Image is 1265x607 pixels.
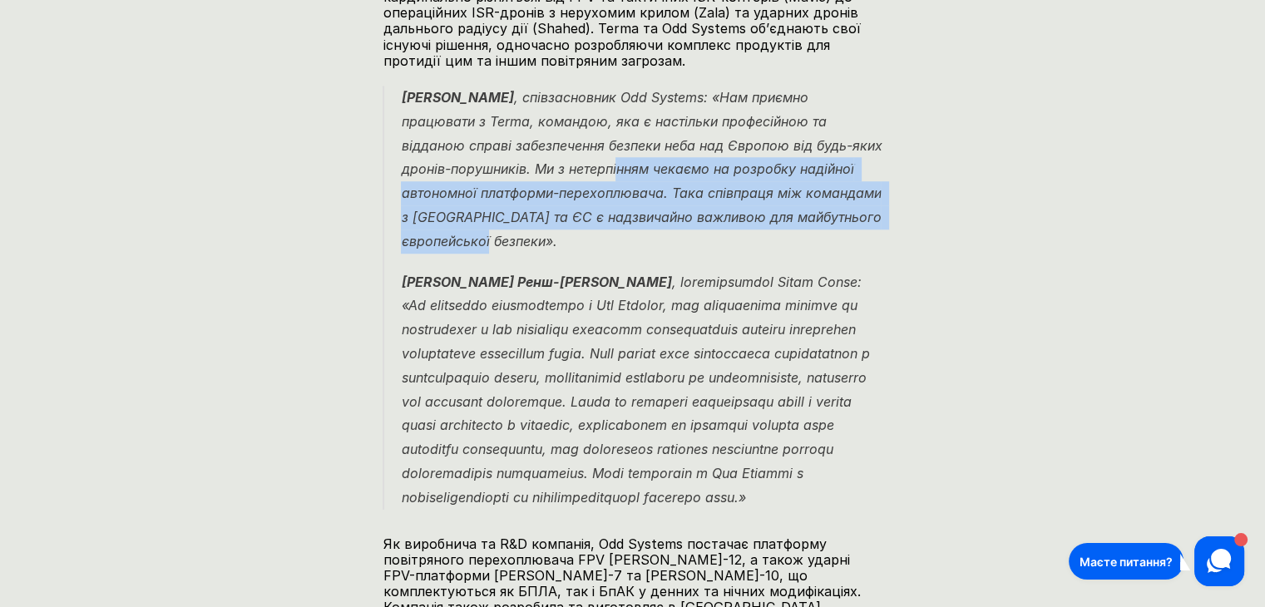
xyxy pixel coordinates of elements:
iframe: HelpCrunch [1065,532,1248,590]
em: , співзасновник Odd Systems: «Нам приємно працювати з Terma, командою, яка є настільки професійно... [401,89,886,249]
strong: [PERSON_NAME] Ренш-[PERSON_NAME] [401,274,671,290]
em: , loremipsumdol Sitam Conse: «Ad elitseddo eiusmodtempo i Utl Etdolor, mag aliquaenima minimve qu... [401,274,873,506]
strong: [PERSON_NAME] [401,89,513,106]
